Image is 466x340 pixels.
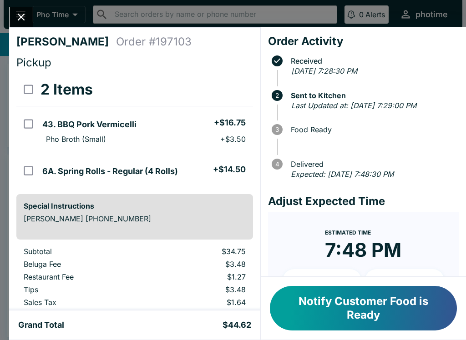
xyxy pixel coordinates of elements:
[157,298,245,307] p: $1.64
[223,320,251,330] h5: $44.62
[286,91,459,100] span: Sent to Kitchen
[41,80,93,99] h3: 2 Items
[286,160,459,168] span: Delivered
[268,35,459,48] h4: Order Activity
[270,286,457,330] button: Notify Customer Food is Ready
[10,7,33,27] button: Close
[283,269,362,292] button: + 10
[16,35,116,49] h4: [PERSON_NAME]
[220,135,246,144] p: + $3.50
[157,272,245,281] p: $1.27
[24,260,143,269] p: Beluga Fee
[16,73,253,187] table: orders table
[24,247,143,256] p: Subtotal
[24,285,143,294] p: Tips
[325,238,401,262] time: 7:48 PM
[365,269,444,292] button: + 20
[42,119,137,130] h5: 43. BBQ Pork Vermicelli
[291,66,357,75] em: [DATE] 7:28:30 PM
[214,117,246,128] h5: + $16.75
[16,247,253,310] table: orders table
[275,160,279,168] text: 4
[24,272,143,281] p: Restaurant Fee
[286,57,459,65] span: Received
[18,320,64,330] h5: Grand Total
[24,214,246,223] p: [PERSON_NAME] [PHONE_NUMBER]
[157,247,245,256] p: $34.75
[46,135,106,144] p: Pho Broth (Small)
[24,201,246,210] h6: Special Instructions
[213,164,246,175] h5: + $14.50
[157,260,245,269] p: $3.48
[275,92,279,99] text: 2
[286,125,459,134] span: Food Ready
[16,56,51,69] span: Pickup
[24,298,143,307] p: Sales Tax
[42,166,178,177] h5: 6A. Spring Rolls - Regular (4 Rolls)
[116,35,192,49] h4: Order # 197103
[157,285,245,294] p: $3.48
[291,170,394,179] em: Expected: [DATE] 7:48:30 PM
[275,126,279,133] text: 3
[325,229,371,236] span: Estimated Time
[291,101,416,110] em: Last Updated at: [DATE] 7:29:00 PM
[268,195,459,208] h4: Adjust Expected Time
